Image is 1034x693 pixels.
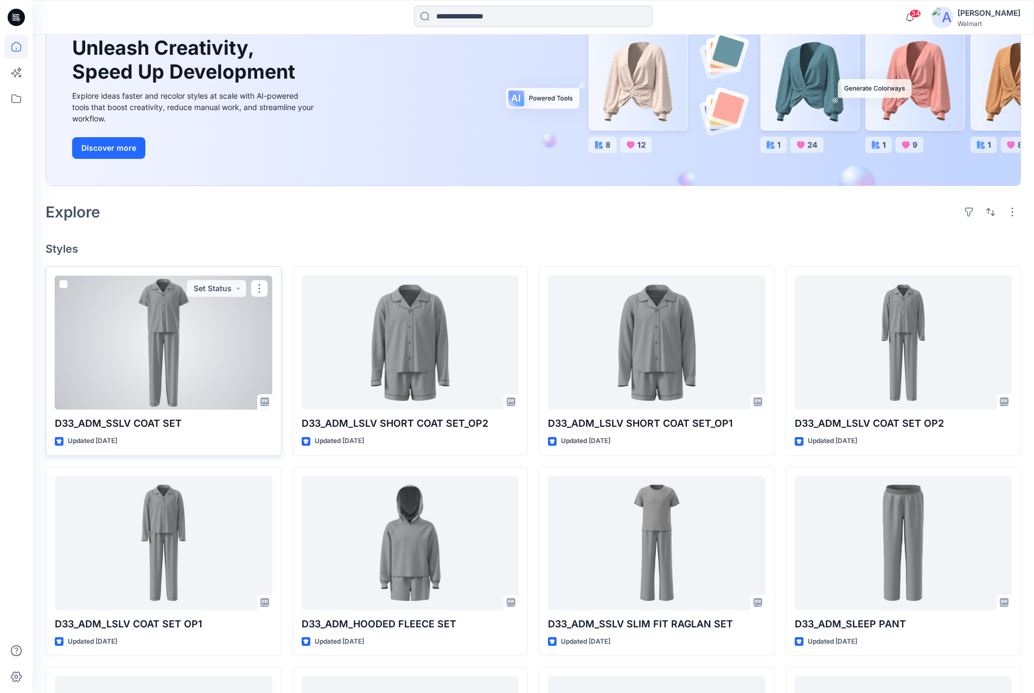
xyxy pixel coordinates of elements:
[958,7,1020,20] div: [PERSON_NAME]
[561,435,610,447] p: Updated [DATE]
[795,416,1012,431] p: D33_ADM_LSLV COAT SET OP2
[808,636,857,647] p: Updated [DATE]
[46,242,1021,255] h4: Styles
[72,90,316,124] div: Explore ideas faster and recolor styles at scale with AI-powered tools that boost creativity, red...
[72,137,145,159] button: Discover more
[68,636,117,647] p: Updated [DATE]
[55,416,272,431] p: D33_ADM_SSLV COAT SET
[302,476,519,610] a: D33_ADM_HOODED FLEECE SET
[795,476,1012,610] a: D33_ADM_SLEEP PANT
[548,416,765,431] p: D33_ADM_LSLV SHORT COAT SET_OP1
[72,36,300,83] h1: Unleash Creativity, Speed Up Development
[55,476,272,610] a: D33_ADM_LSLV COAT SET OP1
[958,20,1020,28] div: Walmart
[909,9,921,18] span: 34
[72,137,316,159] a: Discover more
[548,617,765,632] p: D33_ADM_SSLV SLIM FIT RAGLAN SET
[795,617,1012,632] p: D33_ADM_SLEEP PANT
[302,416,519,431] p: D33_ADM_LSLV SHORT COAT SET_OP2
[55,275,272,409] a: D33_ADM_SSLV COAT SET
[46,203,100,221] h2: Explore
[302,275,519,409] a: D33_ADM_LSLV SHORT COAT SET_OP2
[548,476,765,610] a: D33_ADM_SSLV SLIM FIT RAGLAN SET
[795,275,1012,409] a: D33_ADM_LSLV COAT SET OP2
[931,7,953,28] img: avatar
[68,435,117,447] p: Updated [DATE]
[55,617,272,632] p: D33_ADM_LSLV COAT SET OP1
[561,636,610,647] p: Updated [DATE]
[548,275,765,409] a: D33_ADM_LSLV SHORT COAT SET_OP1
[315,636,364,647] p: Updated [DATE]
[302,617,519,632] p: D33_ADM_HOODED FLEECE SET
[315,435,364,447] p: Updated [DATE]
[808,435,857,447] p: Updated [DATE]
